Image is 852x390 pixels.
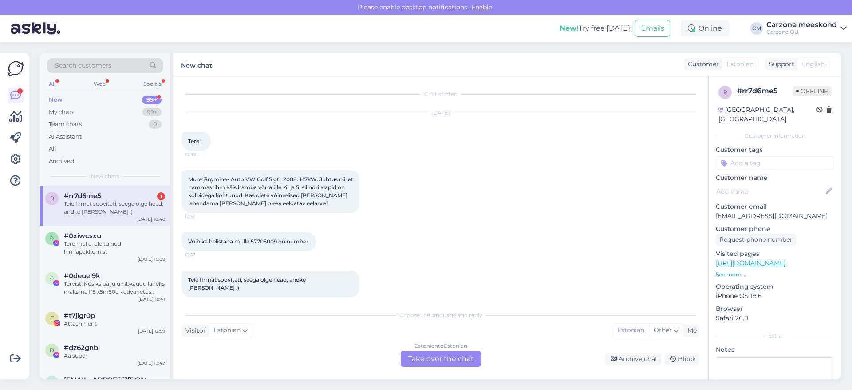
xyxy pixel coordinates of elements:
[50,275,54,282] span: 0
[716,332,834,340] div: Extra
[665,353,699,365] div: Block
[716,282,834,291] p: Operating system
[613,324,649,337] div: Estonian
[64,200,165,216] div: Teie firmat soovitati, seega olge head, andke [PERSON_NAME] :)
[185,251,218,258] span: 10:53
[765,60,794,69] div: Support
[684,326,697,335] div: Me
[750,22,763,35] div: CM
[716,132,834,140] div: Customer information
[605,353,661,365] div: Archive chat
[49,132,82,141] div: AI Assistant
[49,108,74,117] div: My chats
[737,86,793,96] div: # rr7d6me5
[64,280,165,296] div: Tervist! Küsiks palju umbkaudu läheks maksma f15 x5m50d ketivahetus läbisõit tiksus just 200k km ...
[51,315,54,322] span: t
[716,202,834,211] p: Customer email
[635,20,670,37] button: Emails
[726,60,753,69] span: Estonian
[684,60,719,69] div: Customer
[64,320,165,328] div: Attachment
[716,345,834,354] p: Notes
[716,211,834,221] p: [EMAIL_ADDRESS][DOMAIN_NAME]
[7,60,24,77] img: Askly Logo
[182,90,699,98] div: Chat started
[138,296,165,302] div: [DATE] 18:41
[766,21,837,28] div: Carzone meeskond
[182,326,206,335] div: Visitor
[401,351,481,367] div: Take over the chat
[64,272,100,280] span: #0deuel9k
[723,89,727,96] span: r
[138,360,165,366] div: [DATE] 13:47
[188,238,310,245] span: Võib ka helistada mulle 57705009 on number.
[138,328,165,334] div: [DATE] 12:59
[716,291,834,301] p: iPhone OS 18.6
[149,120,162,129] div: 0
[185,213,218,220] span: 10:52
[716,304,834,314] p: Browser
[64,344,100,352] span: #dz62gnbl
[185,298,218,304] span: 11:58
[188,138,201,144] span: Tere!
[469,3,495,11] span: Enable
[188,276,307,291] span: Teie firmat soovitati, seega olge head, andke [PERSON_NAME] :)
[64,192,101,200] span: #rr7d6me5
[142,96,162,104] div: 99+
[50,235,54,242] span: 0
[766,21,847,36] a: Carzone meeskondCarzone OÜ
[50,195,54,202] span: r
[55,61,111,70] span: Search customers
[185,151,218,158] span: 10:48
[766,28,837,36] div: Carzone OÜ
[47,78,57,90] div: All
[716,173,834,183] p: Customer name
[91,172,119,180] span: New chats
[157,192,165,200] div: 1
[716,224,834,234] p: Customer phone
[49,120,82,129] div: Team chats
[716,234,796,246] div: Request phone number
[681,20,729,36] div: Online
[802,60,825,69] span: English
[64,352,165,360] div: Aa super
[182,109,699,117] div: [DATE]
[188,176,355,207] span: Mure järgmine- Auto VW Golf 5 gti, 2008. 147kW. Juhtus nii, et hammasrihm käis hamba võrra üle, 4...
[50,379,54,386] span: p
[137,216,165,223] div: [DATE] 10:48
[49,157,75,166] div: Archived
[142,108,162,117] div: 99+
[414,342,467,350] div: Estonian to Estonian
[64,312,95,320] span: #t7jlgr0p
[716,145,834,155] p: Customer tags
[716,314,834,323] p: Safari 26.0
[49,144,56,153] div: All
[50,347,54,354] span: d
[716,249,834,259] p: Visited pages
[138,256,165,263] div: [DATE] 15:09
[718,105,816,124] div: [GEOGRAPHIC_DATA], [GEOGRAPHIC_DATA]
[560,23,631,34] div: Try free [DATE]:
[716,271,834,279] p: See more ...
[142,78,163,90] div: Socials
[793,86,832,96] span: Offline
[49,96,63,104] div: New
[716,259,785,267] a: [URL][DOMAIN_NAME]
[182,311,699,319] div: Choose the language and reply
[213,326,241,335] span: Estonian
[654,326,672,334] span: Other
[64,376,156,384] span: pavel@nhp.ee
[181,58,212,70] label: New chat
[716,156,834,170] input: Add a tag
[64,240,165,256] div: Tere mul ei ole tulnud hinnapakkumist
[92,78,107,90] div: Web
[560,24,579,32] b: New!
[64,232,101,240] span: #0xiwcsxu
[716,187,824,196] input: Add name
